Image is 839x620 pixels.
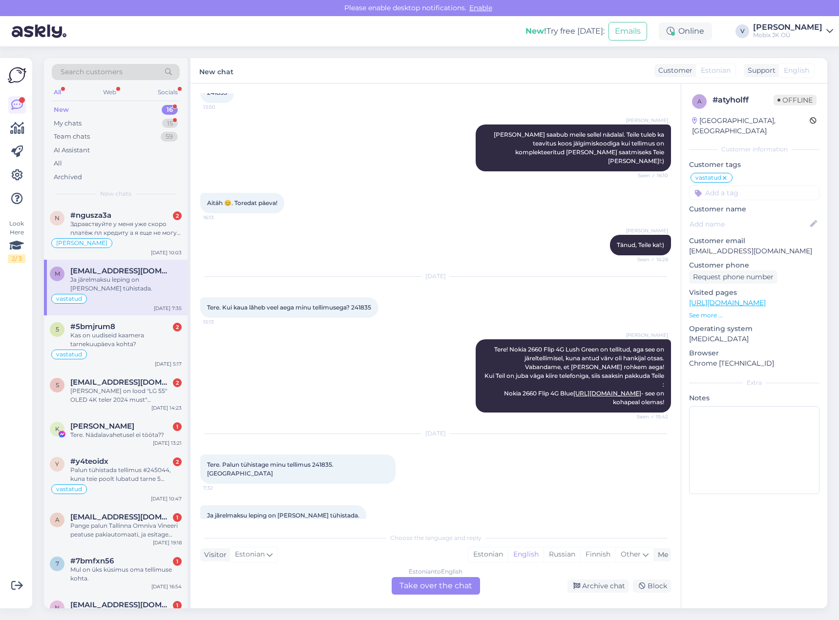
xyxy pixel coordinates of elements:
div: [DATE] 19:18 [153,539,182,546]
div: AI Assistant [54,145,90,155]
span: afflictionstyle@hotmail.com [70,513,172,521]
div: 2 [173,323,182,331]
span: [PERSON_NAME] [56,240,107,246]
div: Block [633,579,671,593]
span: Tänud, Teile ka!:) [617,241,664,248]
div: 2 [173,211,182,220]
div: Tere. Nädalavahetusel ei tööta?? [70,431,182,439]
div: 1 [173,513,182,522]
span: English [784,65,809,76]
div: Web [101,86,118,99]
span: n [55,604,60,611]
div: Team chats [54,132,90,142]
span: #y4teoidx [70,457,108,466]
div: [GEOGRAPHIC_DATA], [GEOGRAPHIC_DATA] [692,116,810,136]
b: New! [525,26,546,36]
span: Tere. Palun tühistage minu tellimus 241835. [GEOGRAPHIC_DATA] [207,461,335,477]
span: Enable [466,3,495,12]
span: K [55,425,60,433]
span: s [56,381,59,389]
div: V [735,24,749,38]
div: Take over the chat [392,577,480,595]
div: Estonian to English [409,567,462,576]
div: Visitor [200,550,227,560]
div: 2 [173,457,182,466]
div: Kas on uudiseid kaamera tarnekuupäeva kohta? [70,331,182,349]
div: [DATE] 5:17 [155,360,182,368]
span: Tere. Kui kaua lãheb veel aega minu tellimusega? 241835 [207,304,371,311]
span: #7bmfxn56 [70,557,114,565]
p: Browser [689,348,819,358]
span: y [55,460,59,468]
p: Customer name [689,204,819,214]
div: 1 [173,557,182,566]
span: Other [621,550,641,558]
div: Estonian [468,547,508,562]
div: 15 [162,119,178,128]
div: 16 [162,105,178,115]
div: Pange palun Tallinna Omniva Vineeri peatuse pakiautomaati, ja esitage arve [70,521,182,539]
span: Kati Rünk [70,422,134,431]
div: Finnish [580,547,615,562]
span: vastatud [56,486,82,492]
div: Palun tühistada tellimus #245044, kuna teie poolt lubatud tarne 5 tööpäeva jooksul on ületatud ni... [70,466,182,483]
label: New chat [199,64,233,77]
span: 7:32 [203,484,240,492]
span: silver@tilkcreative.com [70,378,172,387]
div: 2 / 3 [8,254,25,263]
div: Socials [156,86,180,99]
div: Request phone number [689,270,777,284]
span: #ngusza3a [70,211,111,220]
span: a [697,98,702,105]
span: Search customers [61,67,123,77]
span: vastatud [56,351,82,357]
div: Mobix JK OÜ [753,31,822,39]
span: Seen ✓ 16:10 [631,172,668,179]
p: Chrome [TECHNICAL_ID] [689,358,819,369]
span: vastatud [56,296,82,302]
div: 2 [173,378,182,387]
span: a [55,516,60,523]
p: Operating system [689,324,819,334]
span: 13:50 [203,103,240,111]
a: [URL][DOMAIN_NAME] [573,390,641,397]
span: Seen ✓ 16:28 [631,256,668,263]
div: My chats [54,119,82,128]
span: nilsmikk@gmail.com [70,600,172,609]
div: Russian [544,547,580,562]
span: [PERSON_NAME] [626,117,668,124]
div: [DATE] 10:03 [151,249,182,256]
p: Customer phone [689,260,819,270]
span: Aitäh 😊. Toredat päeva! [207,199,277,207]
div: Customer [654,65,692,76]
p: Notes [689,393,819,403]
div: [DATE] 14:23 [151,404,182,412]
p: Customer tags [689,160,819,170]
div: [PERSON_NAME] [753,23,822,31]
span: New chats [100,189,131,198]
p: [EMAIL_ADDRESS][DOMAIN_NAME] [689,246,819,256]
div: All [54,159,62,168]
div: Ja jãrelmaksu leping on [PERSON_NAME] tühistada. [70,275,182,293]
input: Add a tag [689,186,819,200]
div: 1 [173,601,182,610]
div: Extra [689,378,819,387]
div: Choose the language and reply [200,534,671,542]
div: Здравствуйте у меня уже скоро платёж пл кредиту а я еще не могу получить свой заказ.2к8719.Можно ... [70,220,182,237]
p: See more ... [689,311,819,320]
span: [PERSON_NAME] [626,227,668,234]
span: [PERSON_NAME] saabub meile sellel nädalal. Teile tuleb ka teavitus koos jälgimiskoodiga kui telli... [494,131,666,165]
img: Askly Logo [8,66,26,84]
div: Try free [DATE]: [525,25,605,37]
div: Look Here [8,219,25,263]
span: 16:13 [203,214,240,221]
div: 1 [173,422,182,431]
div: All [52,86,63,99]
span: #5bmjrum8 [70,322,115,331]
div: Me [654,550,668,560]
span: Seen ✓ 15:42 [631,413,668,420]
input: Add name [690,219,808,229]
span: vastatud [695,175,721,181]
div: [DATE] [200,272,671,281]
p: Visited pages [689,288,819,298]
